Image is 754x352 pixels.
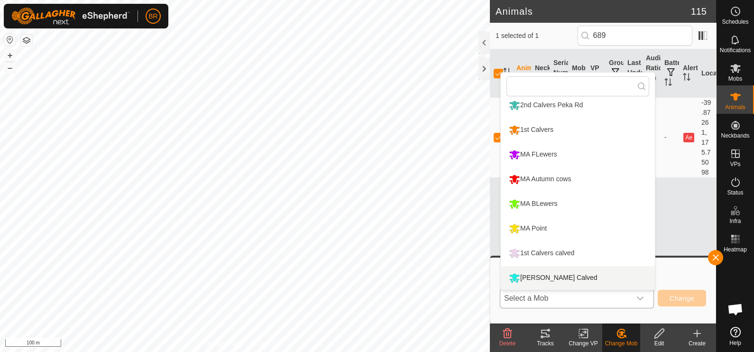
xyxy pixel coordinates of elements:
a: Privacy Policy [207,340,243,348]
th: Location [698,49,716,98]
th: Audio Ratio (%) [642,49,661,98]
button: – [4,62,16,74]
span: Status [727,190,743,195]
div: Change VP [564,339,602,348]
th: VP [587,49,605,98]
th: Battery [661,49,679,98]
span: Mobs [728,76,742,82]
h2: Animals [496,6,691,17]
span: 115 [691,4,707,19]
button: Map Layers [21,35,32,46]
li: 1st Calvers calved [501,241,655,265]
span: Change [670,295,694,302]
th: Groups [605,49,624,98]
li: MA BLewers [501,192,655,216]
div: 1st Calvers calved [506,245,577,261]
span: Delete [499,340,516,347]
input: Search (S) [578,26,692,46]
div: Tracks [526,339,564,348]
a: Contact Us [254,340,282,348]
td: - [661,97,679,177]
div: Create [678,339,716,348]
th: Animal [513,49,531,98]
span: Help [729,340,741,346]
span: 1 selected of 1 [496,31,578,41]
span: VPs [730,161,740,167]
th: Alerts [679,49,698,98]
button: Reset Map [4,34,16,46]
div: MA Autumn cows [506,171,573,187]
p-sorticon: Activate to sort [664,80,672,87]
th: Serial Number [550,49,568,98]
span: Animals [725,104,745,110]
button: Change [658,290,706,306]
div: Edit [640,339,678,348]
li: Lewers Calved [501,266,655,290]
div: dropdown trigger [631,289,650,308]
div: Open chat [721,295,750,324]
div: [PERSON_NAME] Calved [506,270,600,286]
button: Ae [683,133,694,142]
ul: Option List [501,93,655,315]
span: Heatmap [724,247,747,252]
td: -39.87261, 175.75098 [698,97,716,177]
a: Help [717,323,754,350]
span: Select a Mob [500,289,631,308]
li: MA FLewers [501,143,655,167]
div: MA BLewers [506,196,560,212]
p-sorticon: Activate to sort [503,69,511,77]
div: Change Mob [602,339,640,348]
li: 1st Calvers [501,118,655,142]
span: Schedules [722,19,748,25]
li: MA Autumn cows [501,167,655,191]
span: Neckbands [721,133,749,139]
button: + [4,50,16,61]
div: 2nd Calvers Peka Rd [506,97,585,113]
span: BR [148,11,157,21]
th: Last Updated [624,49,642,98]
div: MA Point [506,221,549,237]
th: Mob [568,49,587,98]
li: 2nd Calvers Peka Rd [501,93,655,117]
img: Gallagher Logo [11,8,130,25]
span: Notifications [720,47,751,53]
span: Infra [729,218,741,224]
div: MA FLewers [506,147,560,163]
li: MA Point [501,217,655,241]
div: 1st Calvers [506,122,556,138]
p-sorticon: Activate to sort [683,74,690,82]
th: Neckband [531,49,550,98]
